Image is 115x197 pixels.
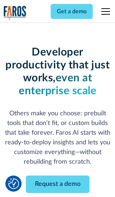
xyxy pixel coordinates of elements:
button: Cookie Settings [8,178,19,189]
img: Logo of the analytics and reporting company Faros. [4,6,27,20]
div: menu [97,3,111,20]
img: Revisit consent button [8,178,19,189]
a: Request a demo [26,176,89,193]
a: home [4,6,27,20]
strong: even at enterprise scale [19,73,96,96]
p: Others make you choose: prebuilt tools that don't fit, or custom builds that take forever. Faros ... [4,109,112,167]
a: Get a demo [51,4,93,19]
strong: Developer productivity that just works, [5,47,110,83]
